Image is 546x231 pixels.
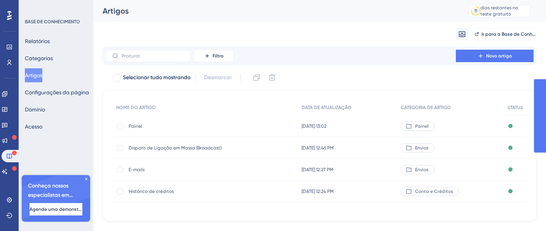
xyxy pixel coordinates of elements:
[204,74,232,81] font: Desmarcar
[129,123,142,129] font: Painel
[456,50,534,62] button: Novo artigo
[415,189,453,194] font: Conta e Créditos
[25,51,53,65] button: Categorias
[415,167,429,172] font: Envios
[194,50,233,62] button: Filtro
[25,19,80,24] font: BASE DE CONHECIMENTO
[25,68,42,82] button: Artigos
[401,105,451,110] font: CATEGORIA DE ARTIGO
[480,5,518,17] font: dias restantes no teste gratuito
[30,207,92,212] font: Agende uma demonstração
[25,89,89,96] font: Configurações da página
[25,55,53,61] font: Categorias
[25,123,42,130] font: Acesso
[25,85,89,99] button: Configurações da página
[103,6,129,16] font: Artigos
[302,105,352,110] font: DATA DE ATUALIZAÇÃO
[25,34,50,48] button: Relatórios
[508,105,523,110] font: STATUS
[129,145,222,151] font: Disparo de Ligação em Massa (Broadcast)
[513,200,537,224] iframe: Iniciador do Assistente de IA do UserGuiding
[213,53,223,59] font: Filtro
[302,123,326,129] font: [DATE] 13:02
[25,72,42,78] font: Artigos
[474,28,537,40] button: Ir para a Base de Conhecimento
[116,105,156,110] font: NOME DO ARTIGO
[200,71,236,85] button: Desmarcar
[415,123,429,129] font: Painel
[415,145,429,151] font: Envios
[129,189,174,194] font: Histórico de créditos
[28,182,73,208] font: Conheça nossos especialistas em integração 🎧
[25,120,42,134] button: Acesso
[123,74,190,81] font: Selecionar tudo mostrando
[302,189,334,194] font: [DATE] 12:24 PM
[302,167,333,172] font: [DATE] 12:27 PM
[474,8,477,14] font: 11
[302,145,334,151] font: [DATE] 12:46 PM
[122,53,185,59] input: Procurar
[486,53,512,59] font: Novo artigo
[25,102,45,116] button: Domínio
[30,203,82,215] button: Agende uma demonstração
[25,106,45,113] font: Domínio
[129,167,145,172] font: E-mails
[25,38,50,44] font: Relatórios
